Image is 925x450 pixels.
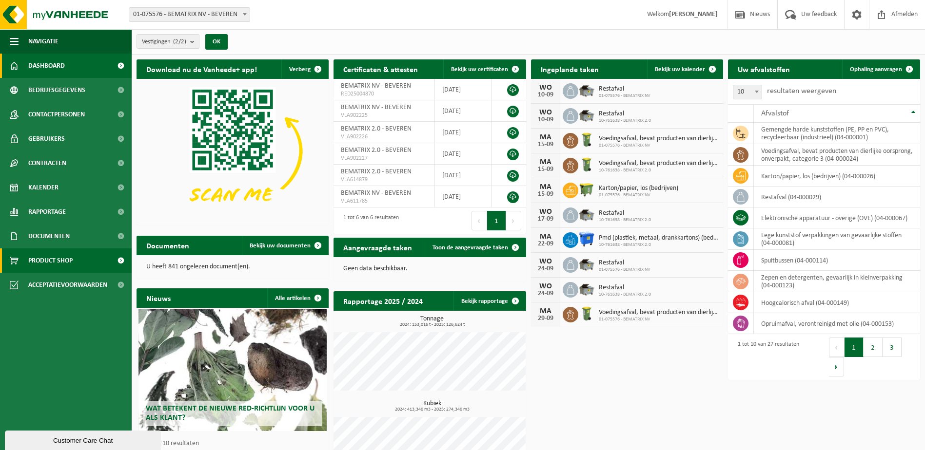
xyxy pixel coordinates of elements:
button: 1 [487,211,506,230]
span: Restafval [599,209,651,217]
div: 24-09 [536,265,555,272]
span: Afvalstof [761,110,789,117]
div: WO [536,84,555,92]
span: VLA902227 [341,154,427,162]
span: BEMATRIX NV - BEVEREN [341,104,411,111]
td: elektronische apparatuur - overige (OVE) (04-000067) [754,207,920,228]
span: 10-761638 - BEMATRIX 2.0 [599,292,651,298]
span: VLA611785 [341,197,427,205]
strong: [PERSON_NAME] [669,11,718,18]
td: [DATE] [435,165,492,186]
h2: Download nu de Vanheede+ app! [137,59,267,78]
button: Next [506,211,521,230]
a: Bekijk rapportage [453,291,525,311]
img: WB-0140-HPE-GN-50 [578,305,595,322]
td: gemengde harde kunststoffen (PE, PP en PVC), recycleerbaar (industrieel) (04-000001) [754,123,920,144]
div: 15-09 [536,191,555,198]
div: WO [536,258,555,265]
h3: Tonnage [338,316,526,327]
span: Documenten [28,224,70,248]
div: 10-09 [536,116,555,123]
button: 3 [883,337,902,357]
span: Kalender [28,175,59,200]
span: Contactpersonen [28,102,85,127]
a: Bekijk uw documenten [242,236,328,255]
span: Restafval [599,259,650,267]
button: Previous [472,211,487,230]
span: Restafval [599,110,651,118]
td: restafval (04-000029) [754,187,920,207]
span: BEMATRIX 2.0 - BEVEREN [341,168,412,175]
div: 1 tot 10 van 27 resultaten [733,337,799,377]
count: (2/2) [173,38,186,45]
td: [DATE] [435,143,492,165]
span: 10-761638 - BEMATRIX 2.0 [599,217,651,223]
img: Download de VHEPlus App [137,79,329,223]
button: Next [829,357,844,376]
span: VLA902225 [341,112,427,119]
div: 10-09 [536,92,555,98]
label: resultaten weergeven [767,87,836,95]
span: 10 [733,85,762,99]
p: U heeft 841 ongelezen document(en). [146,263,319,270]
span: Contracten [28,151,66,175]
button: 1 [845,337,864,357]
div: MA [536,307,555,315]
a: Bekijk uw kalender [647,59,722,79]
button: Previous [829,337,845,357]
h2: Ingeplande taken [531,59,609,78]
span: Rapportage [28,200,66,224]
span: 01-075576 - BEMATRIX NV [599,317,718,322]
span: 01-075576 - BEMATRIX NV [599,143,718,149]
span: BEMATRIX 2.0 - BEVEREN [341,147,412,154]
span: 01-075576 - BEMATRIX NV - BEVEREN [129,8,250,21]
span: Restafval [599,284,651,292]
span: 2024: 413,340 m3 - 2025: 274,340 m3 [338,407,526,412]
h2: Uw afvalstoffen [728,59,800,78]
img: WB-1100-HPE-BE-01 [578,231,595,247]
span: Navigatie [28,29,59,54]
span: 10-761638 - BEMATRIX 2.0 [599,118,651,124]
button: OK [205,34,228,50]
span: Karton/papier, los (bedrijven) [599,185,678,192]
h2: Certificaten & attesten [334,59,428,78]
div: 29-09 [536,315,555,322]
span: RED25004870 [341,90,427,98]
p: 1 van 10 resultaten [146,440,324,447]
div: 1 tot 6 van 6 resultaten [338,210,399,231]
iframe: chat widget [5,429,163,450]
span: BEMATRIX 2.0 - BEVEREN [341,125,412,132]
p: Geen data beschikbaar. [343,265,516,272]
img: WB-0140-HPE-GN-50 [578,156,595,173]
span: Gebruikers [28,127,65,151]
span: Restafval [599,85,650,93]
div: 15-09 [536,166,555,173]
span: Product Shop [28,248,73,273]
img: WB-1100-HPE-GN-50 [578,181,595,198]
td: [DATE] [435,186,492,207]
img: WB-5000-GAL-GY-01 [578,256,595,272]
td: zepen en detergenten, gevaarlijk in kleinverpakking (04-000123) [754,271,920,292]
a: Alle artikelen [267,288,328,308]
span: 10-761638 - BEMATRIX 2.0 [599,168,718,173]
span: VLA614879 [341,176,427,184]
div: MA [536,233,555,241]
span: BEMATRIX NV - BEVEREN [341,189,411,197]
span: Acceptatievoorwaarden [28,273,107,297]
img: WB-0140-HPE-GN-50 [578,131,595,148]
div: 15-09 [536,141,555,148]
span: Wat betekent de nieuwe RED-richtlijn voor u als klant? [146,405,315,422]
span: Verberg [289,66,311,73]
td: spuitbussen (04-000114) [754,250,920,271]
td: [DATE] [435,122,492,143]
span: 01-075576 - BEMATRIX NV - BEVEREN [129,7,250,22]
h2: Rapportage 2025 / 2024 [334,291,433,310]
div: 24-09 [536,290,555,297]
button: Verberg [281,59,328,79]
div: MA [536,183,555,191]
button: Vestigingen(2/2) [137,34,199,49]
span: Dashboard [28,54,65,78]
img: WB-5000-GAL-GY-01 [578,281,595,297]
div: 17-09 [536,216,555,223]
button: 2 [864,337,883,357]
